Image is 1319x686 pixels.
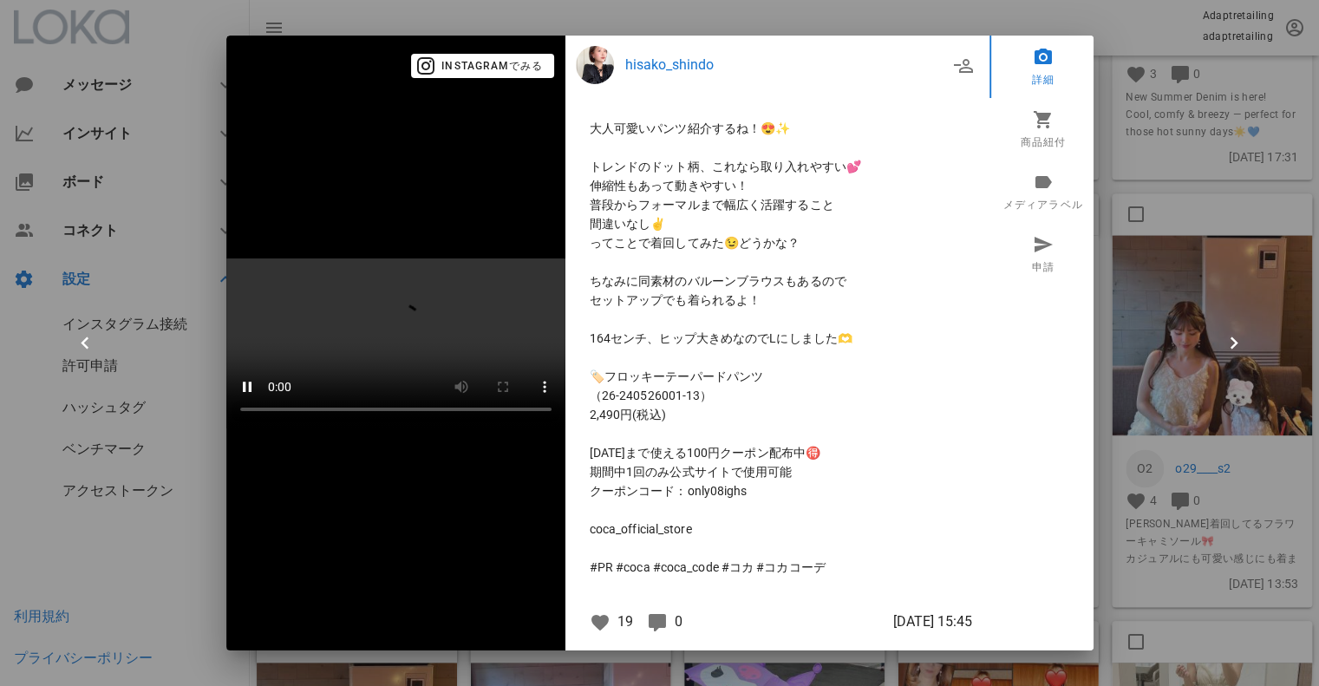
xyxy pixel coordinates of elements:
[590,481,965,500] span: クーポンコード：only08ighs​
[989,98,1097,160] a: 商品紐付
[590,214,965,233] span: 間違いなし✌️​
[590,424,965,443] span: ​
[590,195,965,214] span: 普段からフォーマルまで幅広く活躍すること​
[590,367,965,386] span: 🏷️フロッキーテーパードパンツ​
[989,36,1097,98] a: 詳細
[576,46,614,84] img: hisako_shindo
[411,54,554,78] button: Instagramでみる
[893,611,972,632] span: [DATE] 15:45
[590,443,965,462] span: [DATE]まで使える100円クーポン配布中🉐​
[590,348,965,367] span: ​
[590,291,965,310] span: セットアップでも着られるよ！​
[590,386,965,405] span: （26-240526001-13）​
[590,500,965,519] span: ​
[590,405,965,424] span: 2,490円(税込)​
[590,539,965,558] span: ⁡​
[625,55,948,75] a: hisako_shindo
[590,176,965,195] span: 伸縮性もあって動きやすい！​
[989,160,1097,223] a: メディアラベル
[590,138,965,157] span: ⁡​
[590,119,965,138] span: 大人可愛いパンツ紹介するね！😍✨​
[590,271,965,291] span: ちなみに同素材のバルーンブラウスもあるので​
[590,157,965,176] span: トレンドのドット柄、これなら取り入れやすい💕​
[421,58,543,74] span: Instagramでみる
[590,252,965,271] span: ⁡​
[590,558,965,577] span: #PR #coca #coca_code #コカ #コカコーデ
[590,462,965,481] span: 期間中1回のみ公式サイトで使用可能​
[675,613,682,630] span: 0
[590,329,965,348] span: 164センチ、ヒップ大きめなのでLにしました🫶​
[989,223,1097,285] a: 申請
[590,310,965,329] span: ⁡​
[411,56,554,73] a: Instagramでみる
[617,613,633,630] span: 19
[590,519,965,539] span: coca_official_store​
[590,233,965,252] span: ってことで着回してみた😉どうかな？​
